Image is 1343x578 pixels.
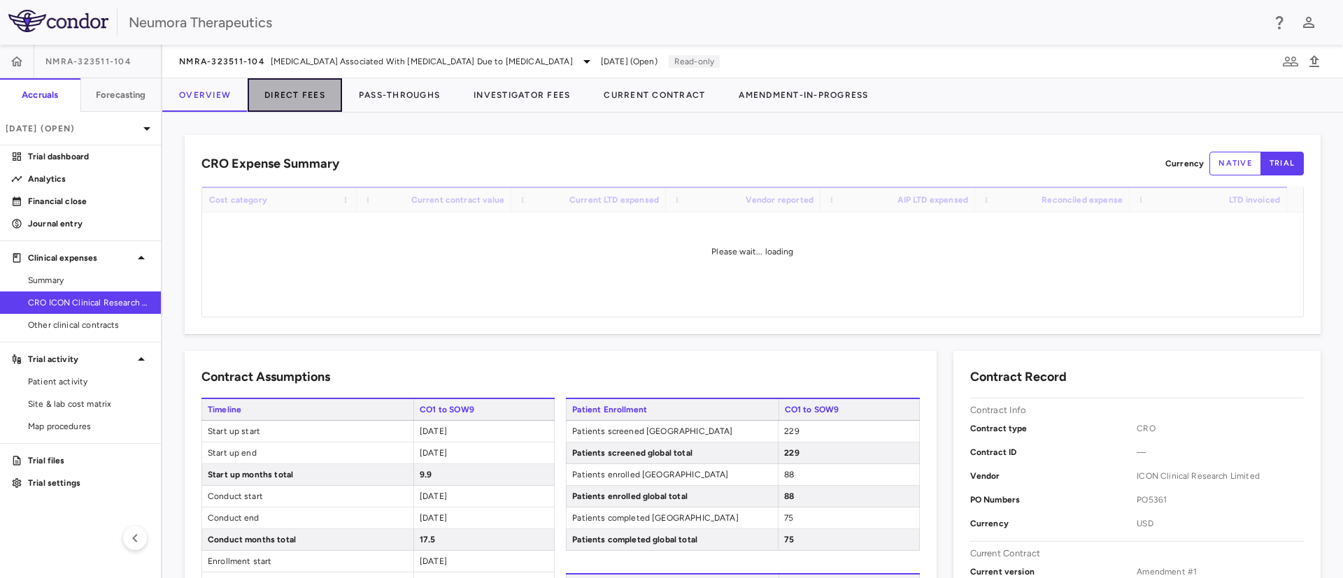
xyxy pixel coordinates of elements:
[784,448,799,458] span: 229
[248,78,342,112] button: Direct Fees
[201,154,339,173] h6: CRO Expense Summary
[28,353,133,366] p: Trial activity
[45,56,132,67] span: NMRA-323511-104
[784,513,793,523] span: 75
[28,252,133,264] p: Clinical expenses
[970,422,1137,435] p: Contract type
[6,122,138,135] p: [DATE] (Open)
[28,195,150,208] p: Financial close
[28,398,150,410] span: Site & lab cost matrix
[970,404,1027,417] p: Contract Info
[8,10,108,32] img: logo-full-SnFGN8VE.png
[567,529,778,550] span: Patients completed global total
[28,173,150,185] p: Analytics
[202,464,413,485] span: Start up months total
[1137,493,1304,506] span: PO5361
[420,470,432,479] span: 9.9
[567,442,778,463] span: Patients screened global total
[271,55,573,68] span: [MEDICAL_DATA] Associated With [MEDICAL_DATA] Due to [MEDICAL_DATA]
[784,491,794,501] span: 88
[457,78,587,112] button: Investigator Fees
[28,420,150,433] span: Map procedures
[970,493,1137,506] p: PO Numbers
[202,421,413,442] span: Start up start
[202,442,413,463] span: Start up end
[1165,157,1204,170] p: Currency
[28,477,150,489] p: Trial settings
[567,507,778,528] span: Patients completed [GEOGRAPHIC_DATA]
[970,446,1137,458] p: Contract ID
[784,535,794,544] span: 75
[202,507,413,528] span: Conduct end
[201,399,413,420] span: Timeline
[28,296,150,309] span: CRO ICON Clinical Research Limited
[567,464,778,485] span: Patients enrolled [GEOGRAPHIC_DATA]
[28,375,150,388] span: Patient activity
[779,399,920,420] span: CO1 to SOW9
[28,319,150,331] span: Other clinical contracts
[179,56,265,67] span: NMRA-323511-104
[1137,565,1304,578] span: Amendment #1
[601,55,658,68] span: [DATE] (Open)
[342,78,457,112] button: Pass-Throughs
[28,454,150,467] p: Trial files
[1137,422,1304,435] span: CRO
[202,529,413,550] span: Conduct months total
[970,547,1040,560] p: Current Contract
[420,556,447,566] span: [DATE]
[420,535,436,544] span: 17.5
[1137,517,1304,530] span: USD
[28,150,150,163] p: Trial dashboard
[28,217,150,230] p: Journal entry
[413,399,555,420] span: CO1 to SOW9
[711,247,793,257] span: Please wait... loading
[22,89,58,101] h6: Accruals
[201,368,330,386] h6: Contract Assumptions
[420,448,447,458] span: [DATE]
[1209,152,1261,175] button: native
[566,399,778,420] span: Patient Enrollment
[420,491,447,501] span: [DATE]
[587,78,722,112] button: Current Contract
[1260,152,1304,175] button: trial
[970,517,1137,530] p: Currency
[784,426,799,436] span: 229
[96,89,146,101] h6: Forecasting
[420,426,447,436] span: [DATE]
[420,513,447,523] span: [DATE]
[970,565,1137,578] p: Current version
[1137,446,1304,458] span: —
[162,78,248,112] button: Overview
[567,421,778,442] span: Patients screened [GEOGRAPHIC_DATA]
[202,551,413,572] span: Enrollment start
[784,470,794,479] span: 88
[722,78,885,112] button: Amendment-In-Progress
[567,486,778,507] span: Patients enrolled global total
[1137,470,1304,482] span: ICON Clinical Research Limited
[669,55,720,68] p: Read-only
[129,12,1262,33] div: Neumora Therapeutics
[28,274,150,287] span: Summary
[970,368,1067,386] h6: Contract Record
[970,470,1137,482] p: Vendor
[202,486,413,507] span: Conduct start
